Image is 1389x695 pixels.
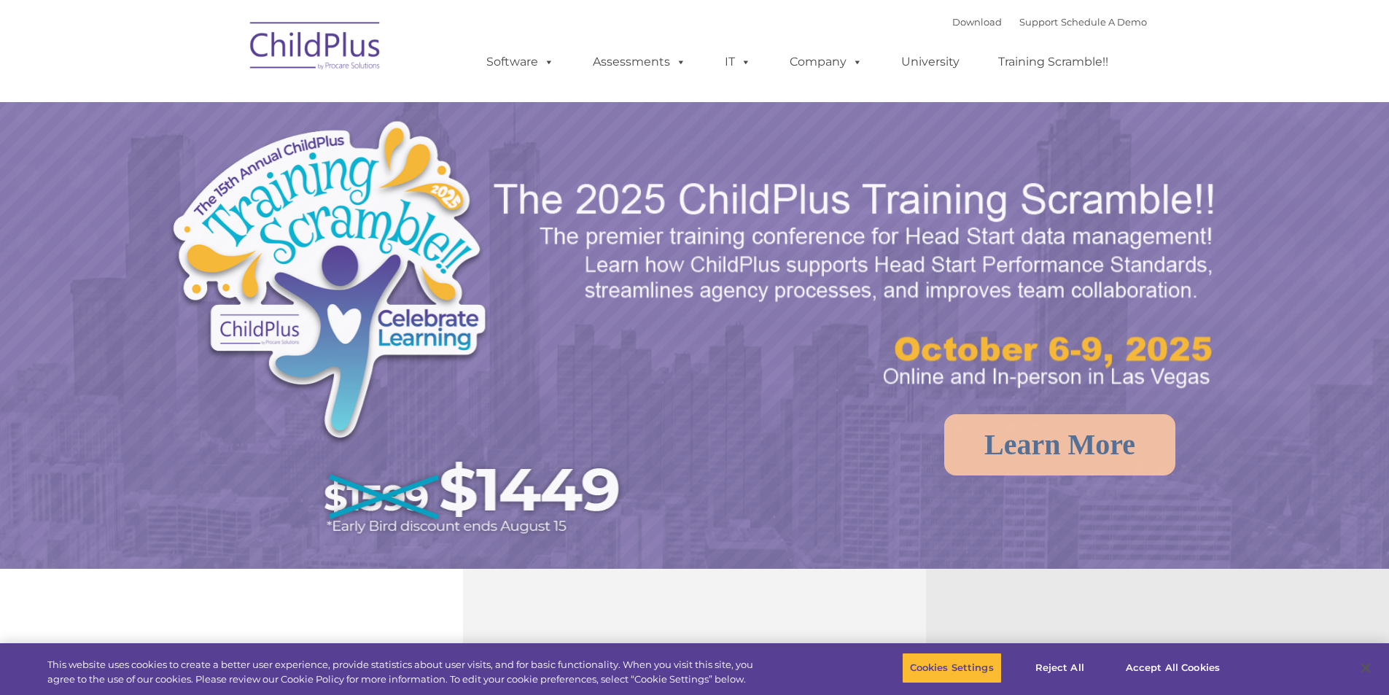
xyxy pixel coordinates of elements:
[710,47,766,77] a: IT
[1019,16,1058,28] a: Support
[1014,653,1105,683] button: Reject All
[887,47,974,77] a: University
[944,414,1175,475] a: Learn More
[472,47,569,77] a: Software
[775,47,877,77] a: Company
[902,653,1002,683] button: Cookies Settings
[578,47,701,77] a: Assessments
[1061,16,1147,28] a: Schedule A Demo
[952,16,1002,28] a: Download
[1118,653,1228,683] button: Accept All Cookies
[47,658,764,686] div: This website uses cookies to create a better user experience, provide statistics about user visit...
[243,12,389,85] img: ChildPlus by Procare Solutions
[1350,652,1382,684] button: Close
[952,16,1147,28] font: |
[984,47,1123,77] a: Training Scramble!!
